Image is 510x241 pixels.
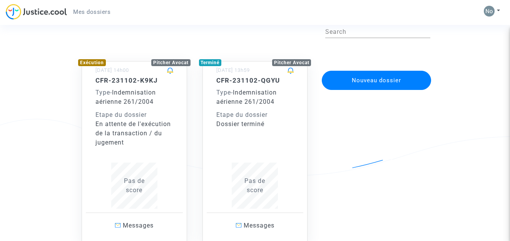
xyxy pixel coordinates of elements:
[6,4,67,20] img: jc-logo.svg
[151,59,191,66] div: Pitcher Avocat
[199,59,222,66] div: Terminé
[321,66,432,73] a: Nouveau dossier
[216,89,277,105] span: Indemnisation aérienne 261/2004
[216,76,294,84] h5: CFR-231102-QGYU
[216,120,294,129] div: Dossier terminé
[123,222,154,229] span: Messages
[272,59,311,66] div: Pitcher Avocat
[216,89,231,96] span: Type
[207,213,304,238] a: Messages
[67,6,117,18] a: Mes dossiers
[78,59,106,66] div: Exécution
[95,89,112,96] span: -
[244,222,274,229] span: Messages
[73,8,110,15] span: Mes dossiers
[322,71,431,90] button: Nouveau dossier
[95,89,156,105] span: Indemnisation aérienne 261/2004
[216,67,250,73] small: [DATE] 13h59
[95,89,110,96] span: Type
[216,89,233,96] span: -
[216,110,294,120] div: Etape du dossier
[86,213,183,238] a: Messages
[95,110,173,120] div: Etape du dossier
[95,120,173,147] div: En attente de l'exécution de la transaction / du jugement
[124,177,145,194] span: Pas de score
[244,177,265,194] span: Pas de score
[484,6,495,17] img: ACg8ocKUE7sepS1TaWGlnqZA0_JoePcHlLOFVPOlUzxIzgVX=s96-c
[95,76,173,84] h5: CFR-231102-K9KJ
[95,67,129,73] small: [DATE] 14h00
